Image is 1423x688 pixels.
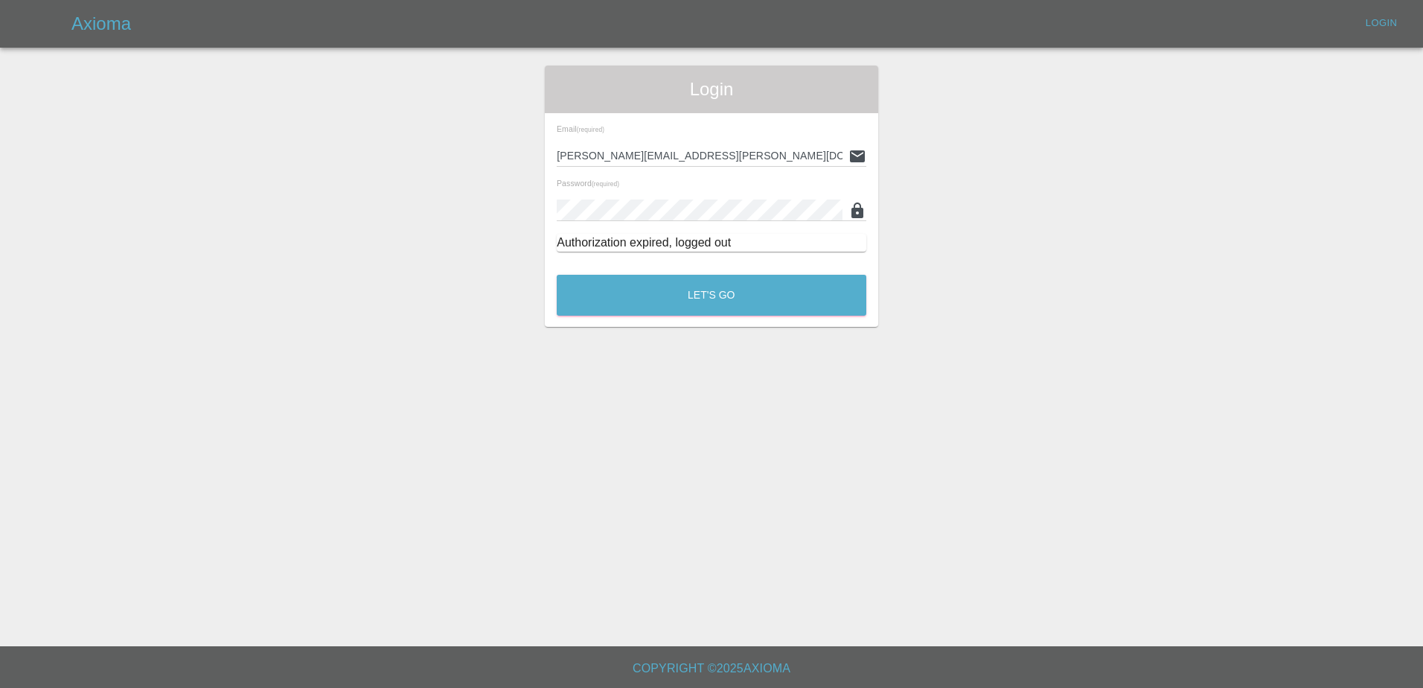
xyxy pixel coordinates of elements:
span: Email [557,124,604,133]
h6: Copyright © 2025 Axioma [12,658,1411,679]
small: (required) [592,181,619,188]
button: Let's Go [557,275,866,316]
span: Password [557,179,619,188]
small: (required) [577,127,604,133]
div: Authorization expired, logged out [557,234,866,252]
a: Login [1358,12,1405,35]
h5: Axioma [71,12,131,36]
span: Login [557,77,866,101]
